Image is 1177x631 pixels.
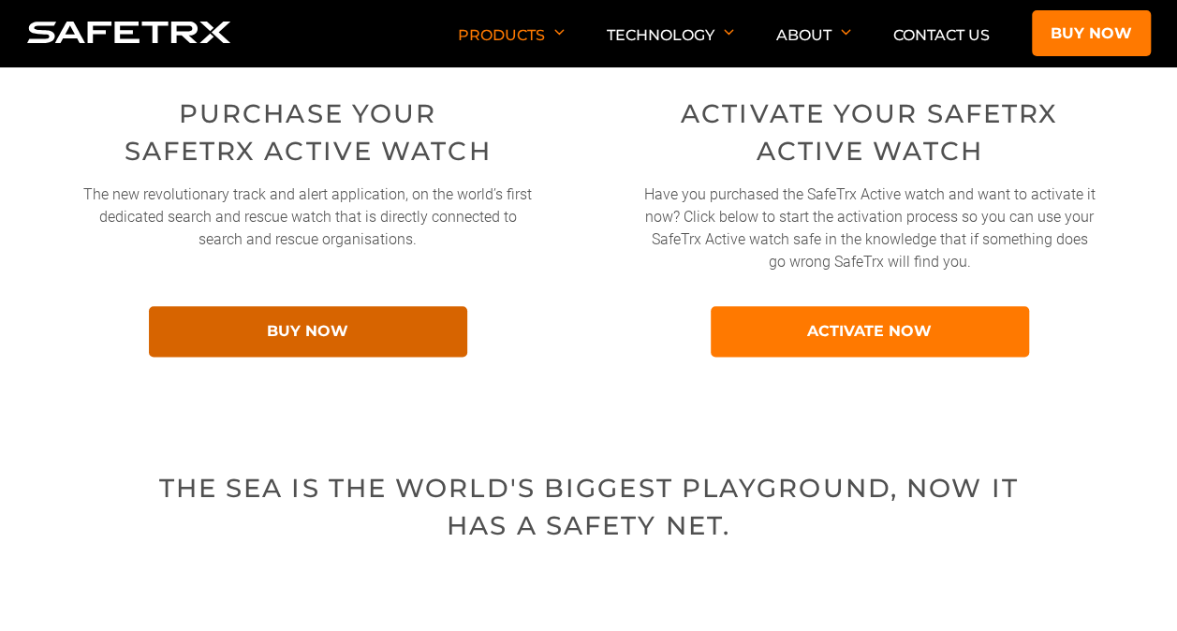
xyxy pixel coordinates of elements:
iframe: Chat Widget [1083,541,1177,631]
h2: ACTIVATE YOUR SAFETRX ACTIVE WATCH [677,95,1063,169]
a: Buy now [1032,10,1151,56]
p: Have you purchased the SafeTrx Active watch and want to activate it now? Click below to start the... [642,183,1097,273]
p: The new revolutionary track and alert application, on the world’s first dedicated search and resc... [81,183,536,273]
p: Products [458,26,565,67]
div: Chatwidget [1083,541,1177,631]
img: Arrow down icon [554,29,565,36]
p: About [776,26,851,67]
h2: PURCHASE YOUR SAFETRX ACTIVE WATCH [115,95,501,169]
p: Technology [607,26,734,67]
img: Logo SafeTrx [27,22,231,43]
h2: The sea is the world's biggest playground, now it has a safety net. [151,469,1027,544]
a: Contact Us [893,26,990,44]
img: Arrow down icon [724,29,734,36]
a: BUY NOW [149,306,467,357]
img: Arrow down icon [841,29,851,36]
a: ACTIVATE NOW [711,306,1029,357]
